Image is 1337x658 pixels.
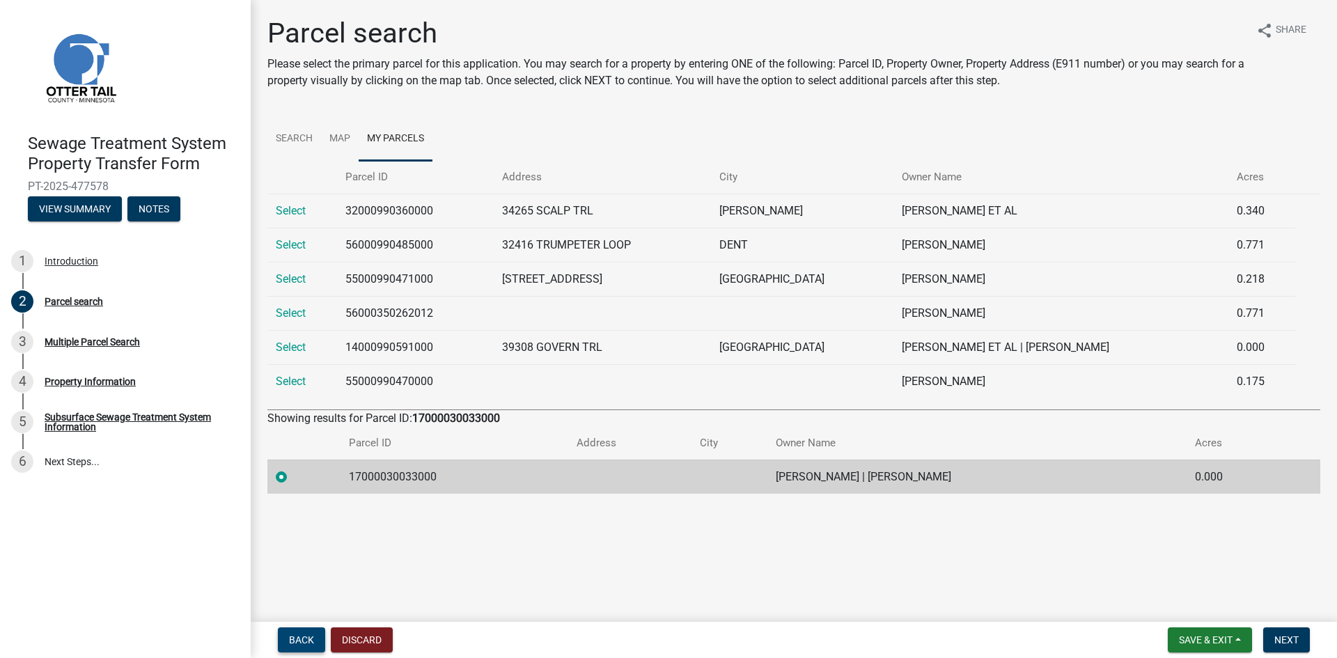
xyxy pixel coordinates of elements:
[1228,161,1295,194] th: Acres
[1187,427,1284,460] th: Acres
[1256,22,1273,39] i: share
[1179,634,1233,645] span: Save & Exit
[127,196,180,221] button: Notes
[267,117,321,162] a: Search
[494,262,712,296] td: [STREET_ADDRESS]
[893,228,1229,262] td: [PERSON_NAME]
[337,161,493,194] th: Parcel ID
[568,427,691,460] th: Address
[11,290,33,313] div: 2
[1263,627,1310,652] button: Next
[276,204,306,217] a: Select
[893,330,1229,364] td: [PERSON_NAME] ET AL | [PERSON_NAME]
[691,427,767,460] th: City
[341,427,568,460] th: Parcel ID
[11,451,33,473] div: 6
[267,410,1320,427] div: Showing results for Parcel ID:
[359,117,432,162] a: My Parcels
[28,196,122,221] button: View Summary
[289,634,314,645] span: Back
[1228,228,1295,262] td: 0.771
[321,117,359,162] a: Map
[711,330,893,364] td: [GEOGRAPHIC_DATA]
[278,627,325,652] button: Back
[711,161,893,194] th: City
[28,180,223,193] span: PT-2025-477578
[276,306,306,320] a: Select
[412,412,500,425] strong: 17000030033000
[893,364,1229,398] td: [PERSON_NAME]
[45,256,98,266] div: Introduction
[276,272,306,285] a: Select
[893,262,1229,296] td: [PERSON_NAME]
[1187,460,1284,494] td: 0.000
[711,228,893,262] td: DENT
[276,238,306,251] a: Select
[267,17,1245,50] h1: Parcel search
[1228,364,1295,398] td: 0.175
[45,412,228,432] div: Subsurface Sewage Treatment System Information
[1276,22,1306,39] span: Share
[494,228,712,262] td: 32416 TRUMPETER LOOP
[11,411,33,433] div: 5
[337,228,493,262] td: 56000990485000
[45,337,140,347] div: Multiple Parcel Search
[1228,296,1295,330] td: 0.771
[711,262,893,296] td: [GEOGRAPHIC_DATA]
[28,134,240,174] h4: Sewage Treatment System Property Transfer Form
[45,297,103,306] div: Parcel search
[276,375,306,388] a: Select
[494,161,712,194] th: Address
[337,194,493,228] td: 32000990360000
[711,194,893,228] td: [PERSON_NAME]
[1228,194,1295,228] td: 0.340
[331,627,393,652] button: Discard
[28,204,122,215] wm-modal-confirm: Summary
[337,364,493,398] td: 55000990470000
[494,330,712,364] td: 39308 GOVERN TRL
[127,204,180,215] wm-modal-confirm: Notes
[45,377,136,386] div: Property Information
[1274,634,1299,645] span: Next
[337,262,493,296] td: 55000990471000
[276,340,306,354] a: Select
[337,296,493,330] td: 56000350262012
[893,194,1229,228] td: [PERSON_NAME] ET AL
[767,427,1187,460] th: Owner Name
[11,331,33,353] div: 3
[11,370,33,393] div: 4
[1168,627,1252,652] button: Save & Exit
[893,296,1229,330] td: [PERSON_NAME]
[267,56,1245,89] p: Please select the primary parcel for this application. You may search for a property by entering ...
[1228,330,1295,364] td: 0.000
[767,460,1187,494] td: [PERSON_NAME] | [PERSON_NAME]
[341,460,568,494] td: 17000030033000
[11,250,33,272] div: 1
[337,330,493,364] td: 14000990591000
[893,161,1229,194] th: Owner Name
[28,15,132,119] img: Otter Tail County, Minnesota
[494,194,712,228] td: 34265 SCALP TRL
[1228,262,1295,296] td: 0.218
[1245,17,1318,44] button: shareShare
